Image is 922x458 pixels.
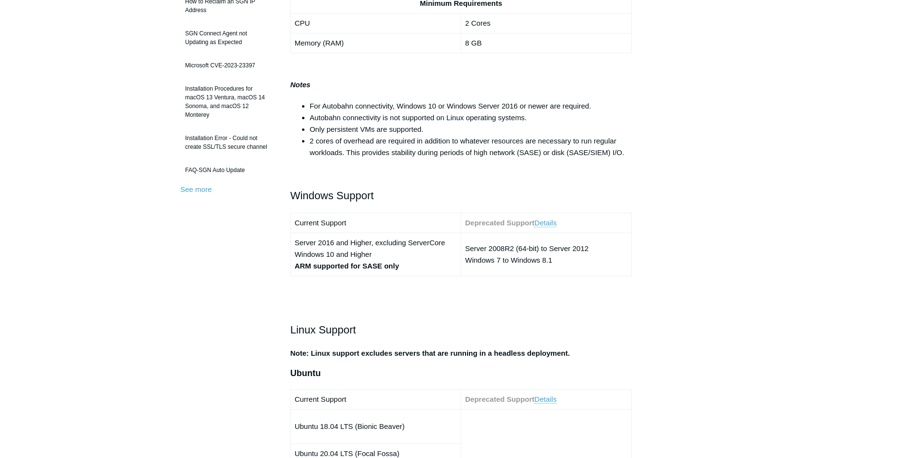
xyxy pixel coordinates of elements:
span: Linux Support [290,324,356,336]
li: Autobahn connectivity is not supported on Linux operating systems. [310,112,632,124]
strong: Note: Linux support excludes servers that are running in a headless deployment. [290,349,570,357]
strong: Deprecated Support [465,395,534,403]
td: Current Support [290,389,461,409]
a: Installation Procedures for macOS 13 Ventura, macOS 14 Sonoma, and macOS 12 Monterey [181,79,276,124]
td: Current Support [290,213,461,233]
td: 2 Cores [461,13,631,33]
a: Installation Error - Could not create SSL/TLS secure channel [181,129,276,156]
td: Server 2016 and Higher, excluding ServerCore Windows 10 and Higher [290,233,461,276]
span: Windows Support [290,190,374,202]
li: Only persistent VMs are supported. [310,124,632,135]
strong: ARM supported for SASE only [295,262,399,270]
a: FAQ-SGN Auto Update [181,161,276,179]
p: Ubuntu 18.04 LTS (Bionic Beaver) [295,421,457,432]
a: SGN Connect Agent not Updating as Expected [181,24,276,51]
td: Server 2008R2 (64-bit) to Server 2012 Windows 7 to Windows 8.1 [461,233,631,276]
strong: Deprecated Support [465,219,534,227]
a: Details [534,395,557,404]
a: Details [534,219,557,227]
td: 8 GB [461,33,631,53]
span: Ubuntu [290,368,321,378]
li: 2 cores of overhead are required in addition to whatever resources are necessary to run regular w... [310,135,632,158]
td: Memory (RAM) [290,33,461,53]
a: Microsoft CVE-2023-23397 [181,56,276,75]
li: For Autobahn connectivity, Windows 10 or Windows Server 2016 or newer are required. [310,100,632,112]
a: See more [181,185,212,193]
strong: Notes [290,80,311,89]
td: CPU [290,13,461,33]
